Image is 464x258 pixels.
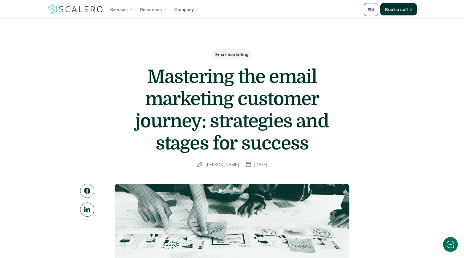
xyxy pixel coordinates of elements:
[385,6,408,13] p: Book a call
[215,51,248,58] p: Email marketing
[9,41,114,71] h2: Let us know if we can help with lifecycle marketing.
[10,82,114,94] button: New conversation
[443,237,458,252] iframe: gist-messenger-bubble-iframe
[110,6,128,13] p: Services
[206,161,239,168] p: [PERSON_NAME]
[368,6,374,13] img: 🇺🇸
[109,66,355,154] h1: Mastering the email marketing customer journey: strategies and stages for success
[9,30,114,40] h1: Hi! Welcome to [GEOGRAPHIC_DATA].
[40,85,74,90] span: New conversation
[47,3,104,15] img: Scalero company logotype
[140,6,162,13] p: Resources
[380,3,417,15] a: Book a call
[174,6,194,13] p: Company
[254,161,267,168] p: [DATE]
[51,215,78,219] span: We run on Gist
[47,4,104,15] a: Scalero company logotype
